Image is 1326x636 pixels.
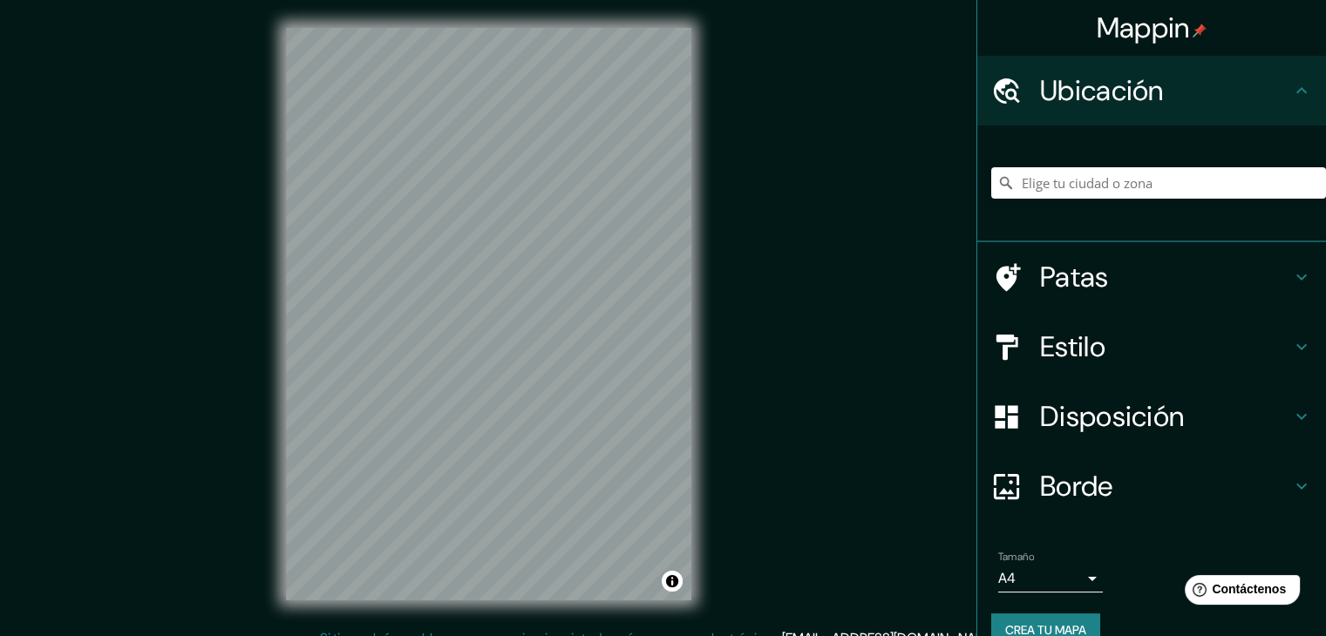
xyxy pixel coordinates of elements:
canvas: Mapa [286,28,691,600]
div: A4 [998,565,1103,592]
font: Tamaño [998,550,1034,564]
button: Activar o desactivar atribución [662,571,683,592]
img: pin-icon.png [1193,24,1207,37]
div: Patas [977,242,1326,312]
font: Patas [1040,259,1109,295]
div: Estilo [977,312,1326,382]
font: Ubicación [1040,72,1164,109]
font: A4 [998,569,1016,587]
font: Borde [1040,468,1113,504]
iframe: Lanzador de widgets de ayuda [1171,568,1307,617]
font: Mappin [1097,10,1190,46]
font: Disposición [1040,398,1184,435]
input: Elige tu ciudad o zona [991,167,1326,199]
div: Disposición [977,382,1326,451]
div: Borde [977,451,1326,521]
div: Ubicación [977,56,1326,125]
font: Estilo [1040,328,1105,365]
